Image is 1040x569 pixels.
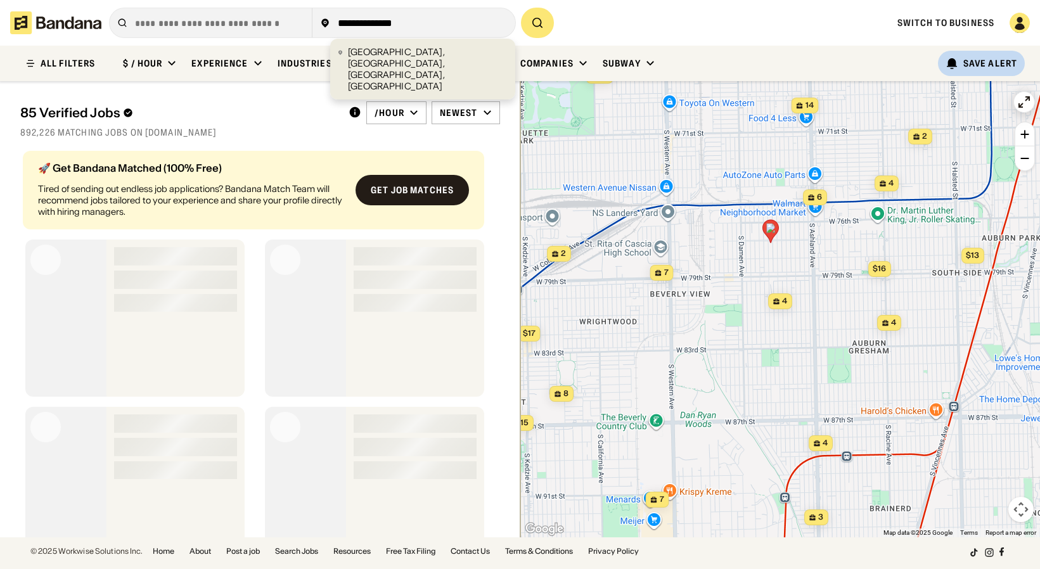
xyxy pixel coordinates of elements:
span: $17 [522,328,535,338]
a: Home [153,547,174,555]
a: Report a map error [985,529,1036,536]
div: [GEOGRAPHIC_DATA], [GEOGRAPHIC_DATA], [GEOGRAPHIC_DATA], [GEOGRAPHIC_DATA] [348,46,508,93]
span: 3 [818,512,823,523]
a: Terms (opens in new tab) [960,529,978,536]
span: 4 [823,438,828,449]
div: Industries [278,58,332,69]
span: $15 [515,418,529,427]
a: Free Tax Filing [386,547,435,555]
span: 4 [889,178,894,189]
div: grid [20,146,499,537]
div: 85 Verified Jobs [20,105,338,120]
span: 7 [659,494,664,505]
div: /hour [375,107,404,118]
div: Experience [191,58,248,69]
a: Resources [333,547,371,555]
a: Search Jobs [275,547,318,555]
div: 🚀 Get Bandana Matched (100% Free) [38,163,345,173]
span: 14 [805,100,813,111]
span: 2 [922,131,927,142]
a: Terms & Conditions [505,547,573,555]
a: Post a job [226,547,260,555]
div: Get job matches [371,186,454,195]
a: Open this area in Google Maps (opens a new window) [523,521,565,537]
a: Privacy Policy [588,547,639,555]
span: Map data ©2025 Google [883,529,953,536]
a: Switch to Business [897,17,994,29]
div: Newest [440,107,478,118]
span: 4 [782,296,787,307]
div: © 2025 Workwise Solutions Inc. [30,547,143,555]
div: Subway [603,58,641,69]
span: 2 [561,248,566,259]
div: 892,226 matching jobs on [DOMAIN_NAME] [20,127,500,138]
span: $16 [873,264,886,273]
img: Bandana logotype [10,11,101,34]
span: 4 [891,317,896,328]
div: ALL FILTERS [41,59,95,68]
span: 7 [664,267,668,278]
img: Google [523,521,565,537]
span: $13 [966,250,979,260]
div: Tired of sending out endless job applications? Bandana Match Team will recommend jobs tailored to... [38,183,345,218]
div: Save Alert [963,58,1017,69]
div: Companies [520,58,574,69]
div: $ / hour [123,58,162,69]
span: 6 [817,192,822,203]
button: Map camera controls [1008,497,1034,522]
span: 8 [563,388,568,399]
a: About [189,547,211,555]
a: Contact Us [451,547,490,555]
